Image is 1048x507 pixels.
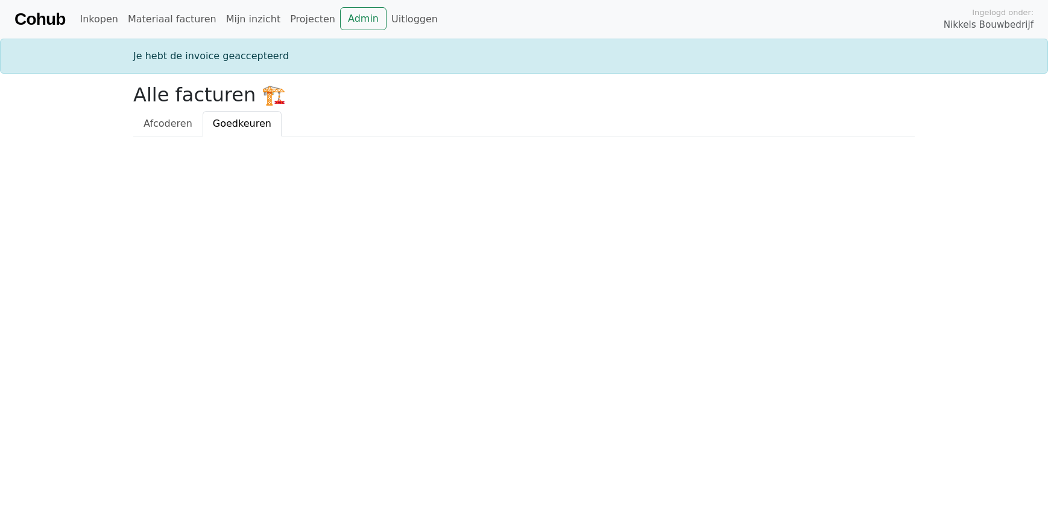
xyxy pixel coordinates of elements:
[203,111,282,136] a: Goedkeuren
[133,111,203,136] a: Afcoderen
[123,7,221,31] a: Materiaal facturen
[944,18,1034,32] span: Nikkels Bouwbedrijf
[285,7,340,31] a: Projecten
[972,7,1034,18] span: Ingelogd onder:
[14,5,65,34] a: Cohub
[340,7,387,30] a: Admin
[133,83,915,106] h2: Alle facturen 🏗️
[144,118,192,129] span: Afcoderen
[75,7,122,31] a: Inkopen
[213,118,271,129] span: Goedkeuren
[387,7,443,31] a: Uitloggen
[126,49,922,63] div: Je hebt de invoice geaccepteerd
[221,7,286,31] a: Mijn inzicht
